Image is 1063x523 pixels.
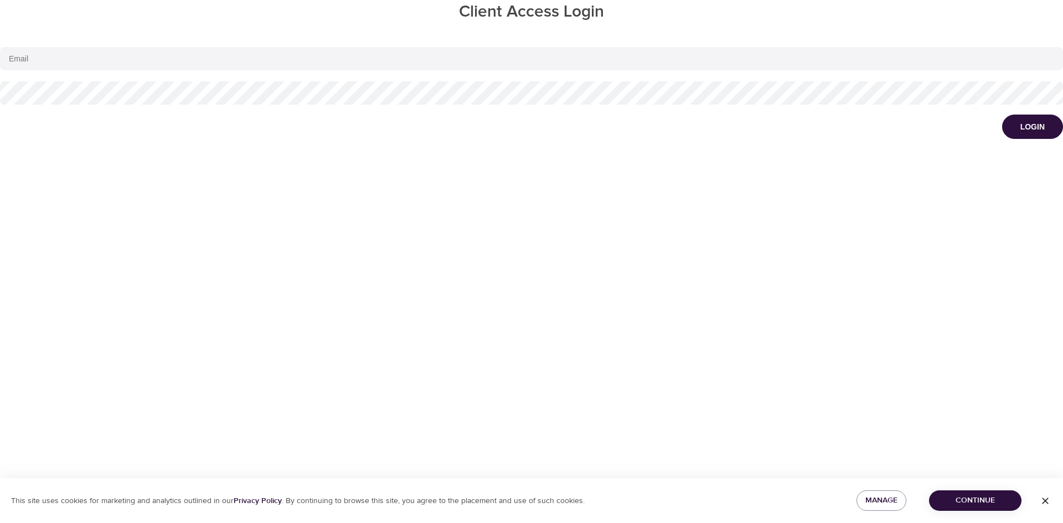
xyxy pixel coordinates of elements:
[1020,121,1045,132] div: Login
[1002,115,1063,139] button: Login
[865,494,897,508] span: Manage
[929,490,1021,511] button: Continue
[234,496,282,506] a: Privacy Policy
[938,494,1013,508] span: Continue
[856,490,906,511] button: Manage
